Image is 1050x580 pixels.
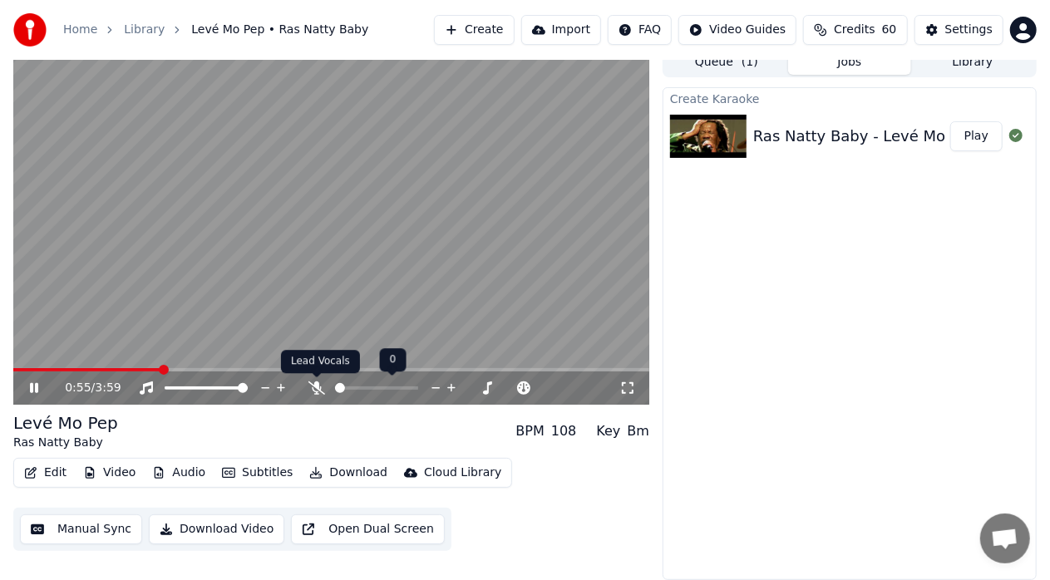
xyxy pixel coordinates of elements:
div: Ras Natty Baby - Levé Mo Pep [753,125,978,148]
a: Open chat [980,514,1030,563]
button: Audio [145,461,212,484]
button: Credits60 [803,15,907,45]
button: Subtitles [215,461,299,484]
a: Home [63,22,97,38]
button: Import [521,15,601,45]
button: Edit [17,461,73,484]
button: Open Dual Screen [291,514,445,544]
span: Credits [834,22,875,38]
button: FAQ [608,15,672,45]
div: Key [596,421,620,441]
span: 0:55 [65,380,91,396]
div: Lead Vocals [281,350,360,373]
button: Manual Sync [20,514,142,544]
div: / [65,380,105,396]
div: Bm [627,421,649,441]
img: youka [13,13,47,47]
button: Video Guides [678,15,796,45]
span: Levé Mo Pep • Ras Natty Baby [191,22,368,38]
button: Download Video [149,514,284,544]
div: Create Karaoke [663,88,1036,108]
nav: breadcrumb [63,22,368,38]
button: Library [911,51,1034,75]
div: 108 [551,421,577,441]
div: BPM [515,421,544,441]
button: Create [434,15,515,45]
span: 3:59 [95,380,121,396]
button: Video [76,461,142,484]
div: Levé Mo Pep [13,411,118,435]
div: 0 [380,348,407,371]
span: ( 1 ) [742,54,758,71]
button: Queue [665,51,788,75]
div: Ras Natty Baby [13,435,118,451]
span: 60 [882,22,897,38]
div: Settings [945,22,993,38]
button: Settings [914,15,1003,45]
button: Download [303,461,394,484]
a: Library [124,22,165,38]
button: Jobs [788,51,911,75]
div: Cloud Library [424,464,501,481]
button: Play [950,121,1003,151]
